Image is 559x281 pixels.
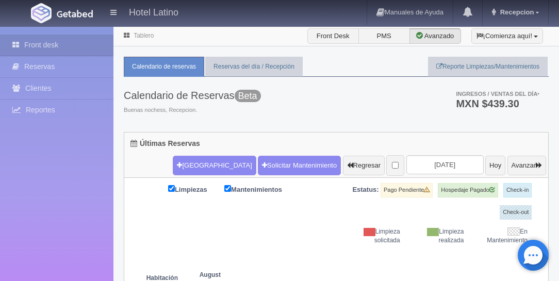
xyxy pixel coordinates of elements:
[507,156,546,175] button: Avanzar
[381,183,433,197] label: Pago Pendiente
[456,98,539,109] h3: MXN $439.30
[498,8,534,16] span: Recepcion
[31,3,52,23] img: Getabed
[344,227,408,245] div: Limpieza solicitada
[409,28,461,44] label: Avanzado
[134,32,154,39] a: Tablero
[168,185,175,192] input: Limpiezas
[205,57,303,77] a: Reservas del día / Recepción
[471,227,535,245] div: En Mantenimiento
[200,271,256,279] span: August
[124,106,261,114] span: Buenas nochess, Recepcion.
[258,156,341,175] a: Solicitar Mantenimiento
[343,156,385,175] button: Regresar
[57,10,93,18] img: Getabed
[130,140,200,147] h4: Últimas Reservas
[124,90,261,101] h3: Calendario de Reservas
[456,91,539,97] span: Ingresos / Ventas del día
[358,28,410,44] label: PMS
[224,183,298,195] label: Mantenimientos
[438,183,498,197] label: Hospedaje Pagado
[129,5,178,18] h4: Hotel Latino
[235,90,261,102] span: Beta
[408,227,472,245] div: Limpieza realizada
[352,185,379,195] label: Estatus:
[428,57,548,77] a: Reporte Limpiezas/Mantenimientos
[224,185,231,192] input: Mantenimientos
[503,183,532,197] label: Check-in
[124,57,204,77] a: Calendario de reservas
[500,205,532,220] label: Check-out
[471,28,543,44] button: ¡Comienza aquí!
[307,28,359,44] label: Front Desk
[485,156,505,175] button: Hoy
[168,183,223,195] label: Limpiezas
[173,156,256,175] button: [GEOGRAPHIC_DATA]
